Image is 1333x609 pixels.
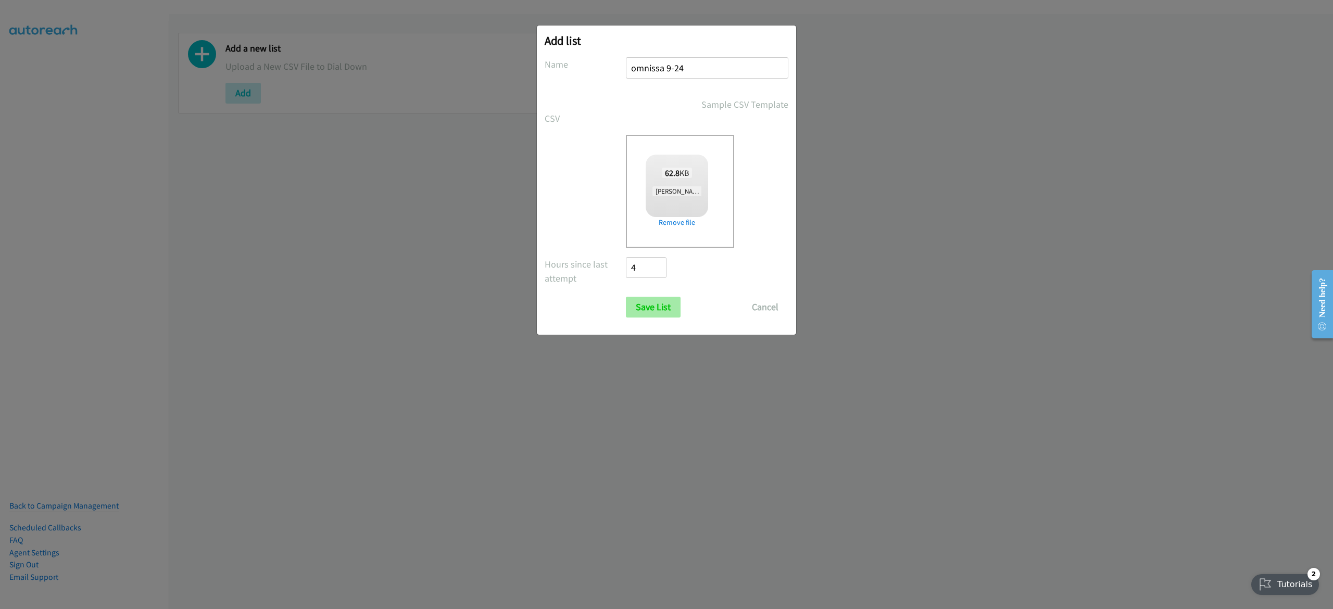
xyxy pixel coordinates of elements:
[545,57,626,71] label: Name
[1303,263,1333,346] iframe: Resource Center
[652,186,894,196] span: [PERSON_NAME] + Omnissa FY26Q1 Modern Management ASEAN Secondary TAL.csv
[626,297,681,318] input: Save List
[545,111,626,125] label: CSV
[742,297,788,318] button: Cancel
[662,168,693,178] span: KB
[545,257,626,285] label: Hours since last attempt
[545,33,788,48] h2: Add list
[665,168,680,178] strong: 62.8
[646,217,708,228] a: Remove file
[701,97,788,111] a: Sample CSV Template
[1245,564,1325,601] iframe: Checklist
